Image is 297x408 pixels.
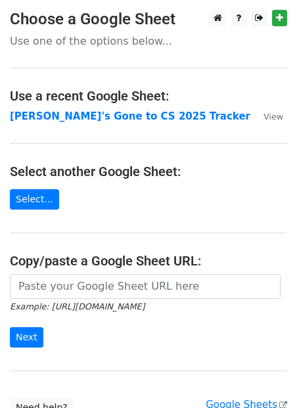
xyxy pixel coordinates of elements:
[10,327,43,348] input: Next
[10,253,287,269] h4: Copy/paste a Google Sheet URL:
[250,110,283,122] a: View
[10,34,287,48] p: Use one of the options below...
[10,189,59,210] a: Select...
[10,302,145,311] small: Example: [URL][DOMAIN_NAME]
[10,274,281,299] input: Paste your Google Sheet URL here
[10,10,287,29] h3: Choose a Google Sheet
[10,110,250,122] a: [PERSON_NAME]'s Gone to CS 2025 Tracker
[10,88,287,104] h4: Use a recent Google Sheet:
[263,112,283,122] small: View
[10,164,287,179] h4: Select another Google Sheet:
